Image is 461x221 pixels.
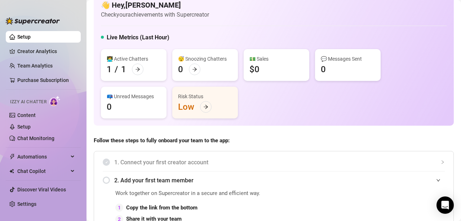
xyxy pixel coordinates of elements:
a: Creator Analytics [17,45,75,57]
a: Discover Viral Videos [17,187,66,192]
span: thunderbolt [9,154,15,160]
a: Setup [17,34,31,40]
span: Izzy AI Chatter [10,99,46,105]
div: 1 [107,64,112,75]
div: 0 [178,64,183,75]
span: collapsed [440,160,445,164]
span: Automations [17,151,68,162]
div: 😴 Snoozing Chatters [178,55,232,63]
div: 👩‍💻 Active Chatters [107,55,161,63]
div: 1 [121,64,126,75]
div: Open Intercom Messenger [436,196,454,214]
div: 2. Add your first team member [103,172,445,189]
span: arrow-right [192,67,197,72]
a: Chat Monitoring [17,135,54,141]
h5: Live Metrics (Last Hour) [107,33,169,42]
span: 1. Connect your first creator account [114,158,445,167]
span: Work together on Supercreator in a secure and efficient way. [115,189,283,198]
article: Check your achievements with Supercreator [101,10,209,19]
span: Chat Copilot [17,165,68,177]
span: arrow-right [203,104,208,109]
div: 0 [321,64,326,75]
div: 1 [115,204,123,212]
span: arrow-right [135,67,140,72]
img: logo-BBDzfeDw.svg [6,17,60,25]
div: $0 [249,64,260,75]
span: 2. Add your first team member [114,176,445,185]
div: 📪 Unread Messages [107,92,161,100]
a: Purchase Subscription [17,74,75,86]
div: 💵 Sales [249,55,303,63]
img: AI Chatter [49,96,61,106]
strong: Follow these steps to fully onboard your team to the app: [94,137,230,144]
div: Risk Status [178,92,232,100]
span: expanded [436,178,440,182]
div: 1. Connect your first creator account [103,153,445,171]
div: 💬 Messages Sent [321,55,375,63]
img: Chat Copilot [9,169,14,174]
a: Settings [17,201,36,207]
a: Content [17,112,36,118]
a: Team Analytics [17,63,53,69]
strong: Copy the link from the bottom [126,204,198,211]
div: 0 [107,101,112,113]
a: Setup [17,124,31,130]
